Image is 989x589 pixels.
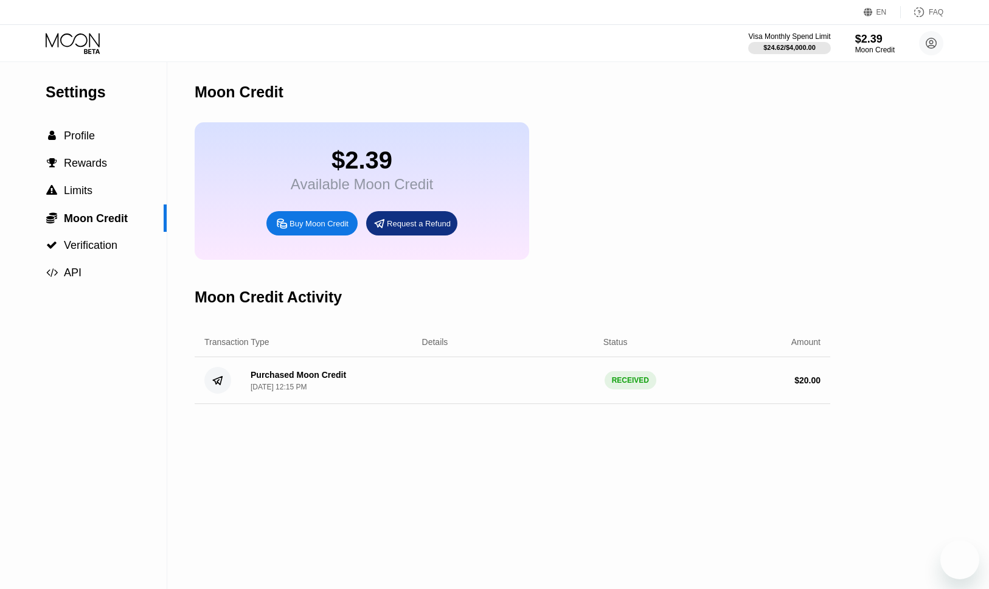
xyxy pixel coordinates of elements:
div: $ 20.00 [794,375,821,385]
div: Visa Monthly Spend Limit$24.62/$4,000.00 [748,32,830,54]
span: API [64,267,82,279]
div: Buy Moon Credit [266,211,358,235]
span: Verification [64,239,117,251]
div: RECEIVED [605,371,656,389]
span:  [47,158,57,169]
div:  [46,158,58,169]
div:  [46,130,58,141]
div: Settings [46,83,167,101]
div: Moon Credit [855,46,895,54]
div: EN [876,8,887,16]
span: Profile [64,130,95,142]
iframe: Button to launch messaging window [940,540,979,579]
div: $2.39 [291,147,433,174]
div: $24.62 / $4,000.00 [763,44,816,51]
div: $2.39 [855,33,895,46]
div: $2.39Moon Credit [855,33,895,54]
span:  [46,212,57,224]
div: Buy Moon Credit [290,218,349,229]
div: Amount [791,337,821,347]
div:  [46,185,58,196]
div:  [46,212,58,224]
div:  [46,240,58,251]
div: Details [422,337,448,347]
span:  [46,267,58,278]
div: Visa Monthly Spend Limit [748,32,830,41]
span:  [46,185,57,196]
div: Moon Credit Activity [195,288,342,306]
div: [DATE] 12:15 PM [251,383,307,391]
span: Limits [64,184,92,197]
div: Available Moon Credit [291,176,433,193]
div: Purchased Moon Credit [251,370,346,380]
div: Status [603,337,628,347]
span: Rewards [64,157,107,169]
span:  [48,130,56,141]
div: FAQ [901,6,943,18]
div: Request a Refund [387,218,451,229]
div: Transaction Type [204,337,269,347]
div: FAQ [929,8,943,16]
span: Moon Credit [64,212,128,225]
div: Moon Credit [195,83,283,101]
div: EN [864,6,901,18]
div: Request a Refund [366,211,457,235]
span:  [46,240,57,251]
